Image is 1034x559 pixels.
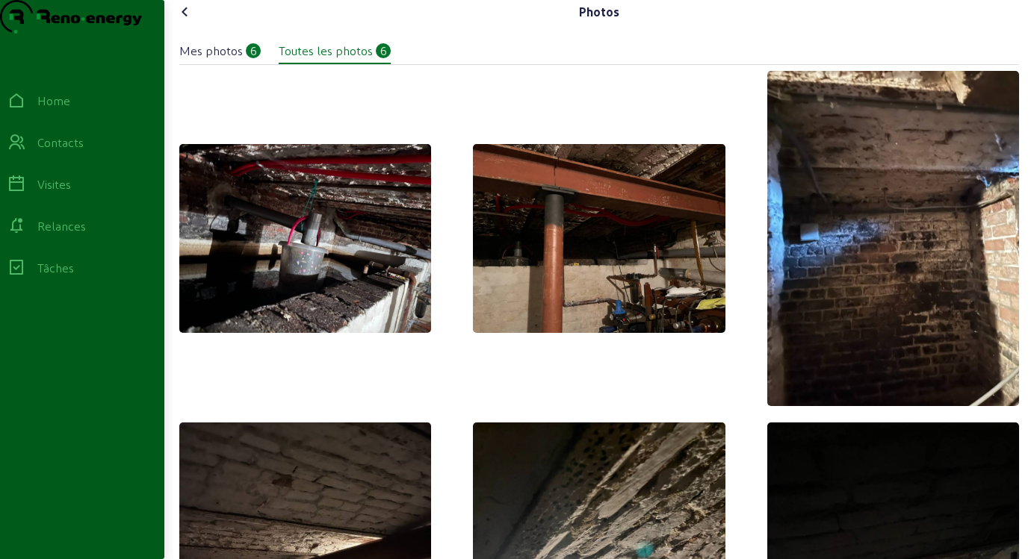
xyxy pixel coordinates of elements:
div: Contacts [37,134,84,152]
img: 56182969-4CA2-4A85-8F51-4F7C2542CDE7_1_105_c.jpeg [473,144,725,333]
div: Home [37,92,70,110]
div: Visites [37,175,71,193]
div: Photos [579,3,619,21]
div: Mes photos [179,42,243,60]
img: B4A00478-E8B4-4372-A035-27E41C7857AD_1_105_c.jpeg [179,144,431,333]
img: B1BEE286-A6BF-481D-A640-EBA05131E92E_1_105_c.jpeg [767,71,1019,406]
div: Relances [37,217,86,235]
div: 6 [376,43,391,58]
div: 6 [246,43,261,58]
div: Tâches [37,259,74,277]
div: Toutes les photos [279,42,373,60]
